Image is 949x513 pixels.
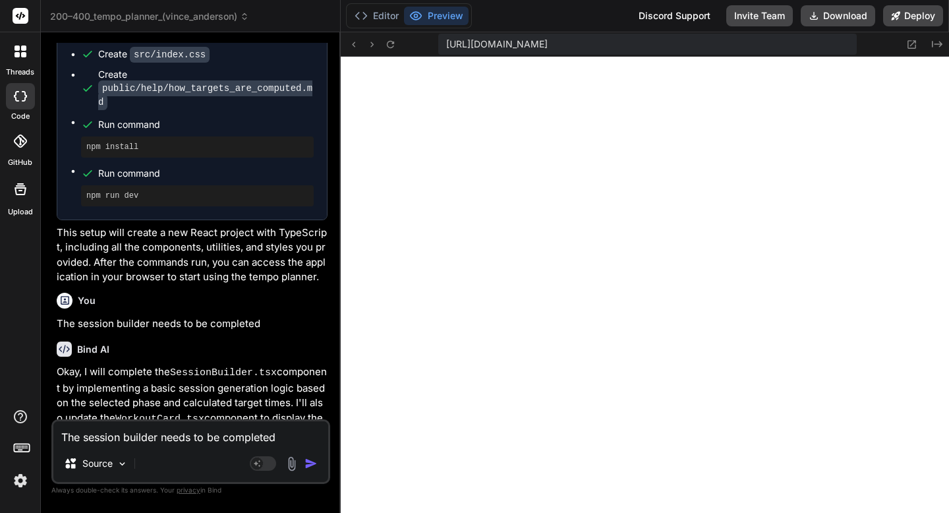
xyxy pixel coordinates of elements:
[98,47,210,61] div: Create
[9,469,32,492] img: settings
[86,191,308,201] pre: npm run dev
[404,7,469,25] button: Preview
[284,456,299,471] img: attachment
[115,413,204,425] code: WorkoutCard.tsx
[341,57,949,513] iframe: Preview
[304,457,318,470] img: icon
[446,38,548,51] span: [URL][DOMAIN_NAME]
[177,486,200,494] span: privacy
[98,80,312,110] code: public/help/how_targets_are_computed.md
[117,458,128,469] img: Pick Models
[170,367,277,378] code: SessionBuilder.tsx
[883,5,943,26] button: Deploy
[77,343,109,356] h6: Bind AI
[51,484,330,497] p: Always double-check its answers. Your in Bind
[78,294,96,307] h6: You
[86,142,308,152] pre: npm install
[801,5,875,26] button: Download
[349,7,404,25] button: Editor
[57,226,328,285] p: This setup will create a new React project with TypeScript, including all the components, utiliti...
[8,157,32,168] label: GitHub
[631,5,718,26] div: Discord Support
[11,111,30,122] label: code
[50,10,249,23] span: 200–400_tempo_planner_(vince_anderson)
[57,317,328,332] p: The session builder needs to be completed
[57,365,328,442] p: Okay, I will complete the component by implementing a basic session generation logic based on the...
[130,47,210,63] code: src/index.css
[82,457,113,470] p: Source
[98,167,314,180] span: Run command
[726,5,793,26] button: Invite Team
[8,206,33,218] label: Upload
[98,68,314,109] div: Create
[98,118,314,131] span: Run command
[6,67,34,78] label: threads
